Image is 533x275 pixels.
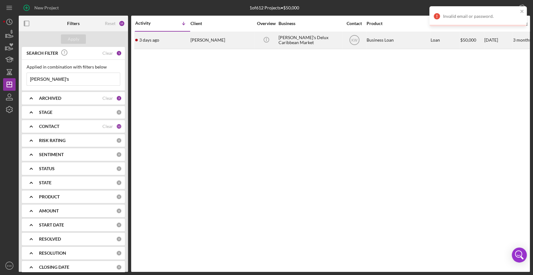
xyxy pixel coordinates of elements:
div: Business Loan [367,32,429,48]
div: Applied in combination with filters below [27,64,120,69]
div: 2 [116,95,122,101]
div: Client [190,21,253,26]
div: [PERSON_NAME]'s Delux Caribbean Market [279,32,341,48]
b: Filters [67,21,80,26]
div: 0 [116,250,122,256]
div: 1 [116,50,122,56]
div: 0 [116,166,122,171]
div: Overview [254,21,278,26]
text: KW [7,264,12,267]
b: STATE [39,180,52,185]
button: KW [3,259,16,272]
div: [PERSON_NAME] [190,32,253,48]
div: 0 [116,152,122,157]
div: Invalid email or password. [443,14,518,19]
time: 2025-08-29 16:39 [139,38,159,43]
div: Contact [343,21,366,26]
div: [DATE] [484,32,512,48]
b: AMOUNT [39,208,59,213]
div: Clear [102,51,113,56]
button: Apply [61,34,86,44]
div: Clear [102,96,113,101]
b: STATUS [39,166,55,171]
div: Reset [105,21,116,26]
text: KW [351,38,358,43]
b: RESOLUTION [39,251,66,256]
div: Clear [102,124,113,129]
b: RISK RATING [39,138,66,143]
div: 0 [116,138,122,143]
b: RESOLVED [39,237,61,242]
div: 12 [116,124,122,129]
b: CLOSING DATE [39,265,69,270]
div: 1 of 612 Projects • $50,000 [249,5,299,10]
b: CONTACT [39,124,59,129]
div: 0 [116,222,122,228]
div: 0 [116,109,122,115]
div: 0 [116,194,122,200]
div: New Project [34,2,59,14]
div: 0 [116,208,122,214]
div: Apply [68,34,79,44]
div: 0 [116,264,122,270]
button: New Project [19,2,65,14]
b: SEARCH FILTER [27,51,58,56]
b: START DATE [39,222,64,227]
div: Loan [431,32,460,48]
div: Business [279,21,341,26]
b: ARCHIVED [39,96,61,101]
b: SENTIMENT [39,152,64,157]
div: Activity [135,21,163,26]
b: PRODUCT [39,194,60,199]
div: Product [367,21,429,26]
div: 0 [116,180,122,186]
div: Export [501,2,514,14]
div: 15 [119,20,125,27]
button: Export [495,2,530,14]
div: Open Intercom Messenger [512,247,527,262]
button: close [520,9,524,15]
b: STAGE [39,110,52,115]
div: $50,000 [460,32,484,48]
time: 3 months [513,37,531,43]
div: 0 [116,236,122,242]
